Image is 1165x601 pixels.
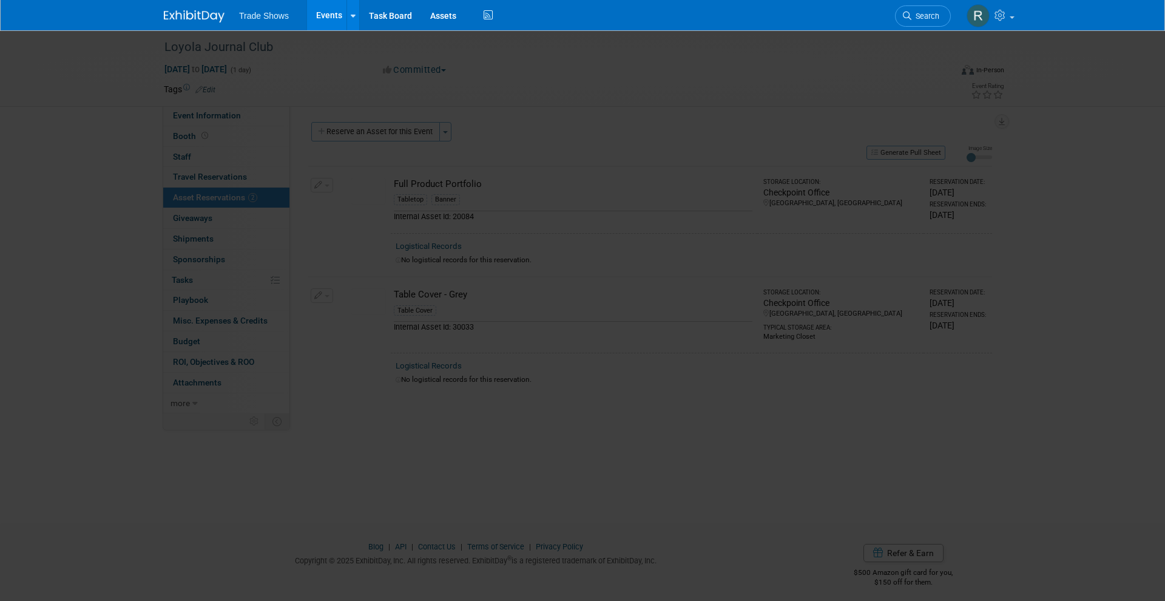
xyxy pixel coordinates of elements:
img: Rachel Murphy [967,4,990,27]
img: ExhibitDay [164,10,225,22]
a: Search [895,5,951,27]
span: 1 [22,38,28,50]
span: Trade Shows [239,11,289,21]
span: 1 [12,38,18,50]
span: Search [911,12,939,21]
button: Close gallery [1135,30,1165,59]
